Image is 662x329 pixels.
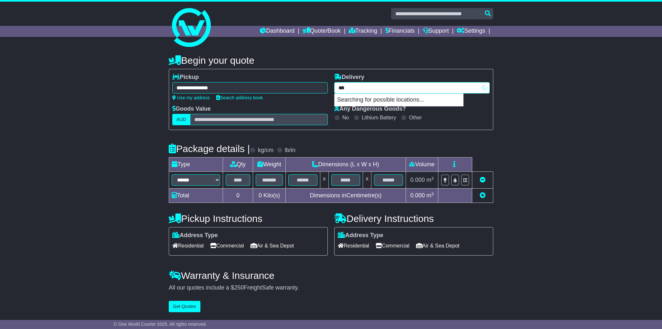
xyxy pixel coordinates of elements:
h4: Delivery Instructions [334,213,493,224]
label: Address Type [172,232,218,239]
td: Total [169,189,223,203]
span: Air & Sea Depot [416,241,460,251]
td: Weight [253,158,286,172]
span: Residential [172,241,204,251]
label: Lithium Battery [362,115,396,121]
span: © One World Courier 2025. All rights reserved. [113,322,207,327]
td: x [320,172,328,189]
label: Delivery [334,74,364,81]
p: Searching for possible locations... [335,94,463,106]
label: lb/in [285,147,295,154]
sup: 3 [431,176,434,181]
a: Search address book [216,95,263,100]
span: Commercial [210,241,244,251]
td: Kilo(s) [253,189,286,203]
td: Dimensions (L x W x H) [285,158,406,172]
span: Air & Sea Depot [251,241,294,251]
span: Commercial [376,241,409,251]
span: m [426,177,434,183]
a: Settings [457,26,485,37]
div: All our quotes include a $ FreightSafe warranty. [169,284,493,291]
button: Get Quotes [169,301,200,312]
a: Dashboard [260,26,294,37]
span: m [426,192,434,199]
span: Residential [338,241,369,251]
a: Quote/Book [303,26,341,37]
span: 250 [234,284,244,291]
td: Dimensions in Centimetre(s) [285,189,406,203]
typeahead: Please provide city [334,82,490,93]
a: Support [423,26,449,37]
label: AUD [172,114,190,125]
label: No [342,115,349,121]
h4: Begin your quote [169,55,493,66]
label: kg/cm [258,147,273,154]
td: 0 [223,189,253,203]
a: Add new item [480,192,486,199]
h4: Warranty & Insurance [169,270,493,281]
td: x [363,172,371,189]
sup: 3 [431,192,434,196]
span: 0 [259,192,262,199]
td: Qty [223,158,253,172]
h4: Pickup Instructions [169,213,328,224]
td: Type [169,158,223,172]
td: Volume [406,158,438,172]
label: Pickup [172,74,199,81]
a: Remove this item [480,177,486,183]
h4: Package details | [169,143,250,154]
span: 0.000 [410,177,425,183]
label: Goods Value [172,105,211,113]
a: Financials [385,26,415,37]
a: Use my address [172,95,210,100]
label: Any Dangerous Goods? [334,105,406,113]
a: Tracking [349,26,377,37]
label: Other [409,115,422,121]
label: Address Type [338,232,383,239]
span: 0.000 [410,192,425,199]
